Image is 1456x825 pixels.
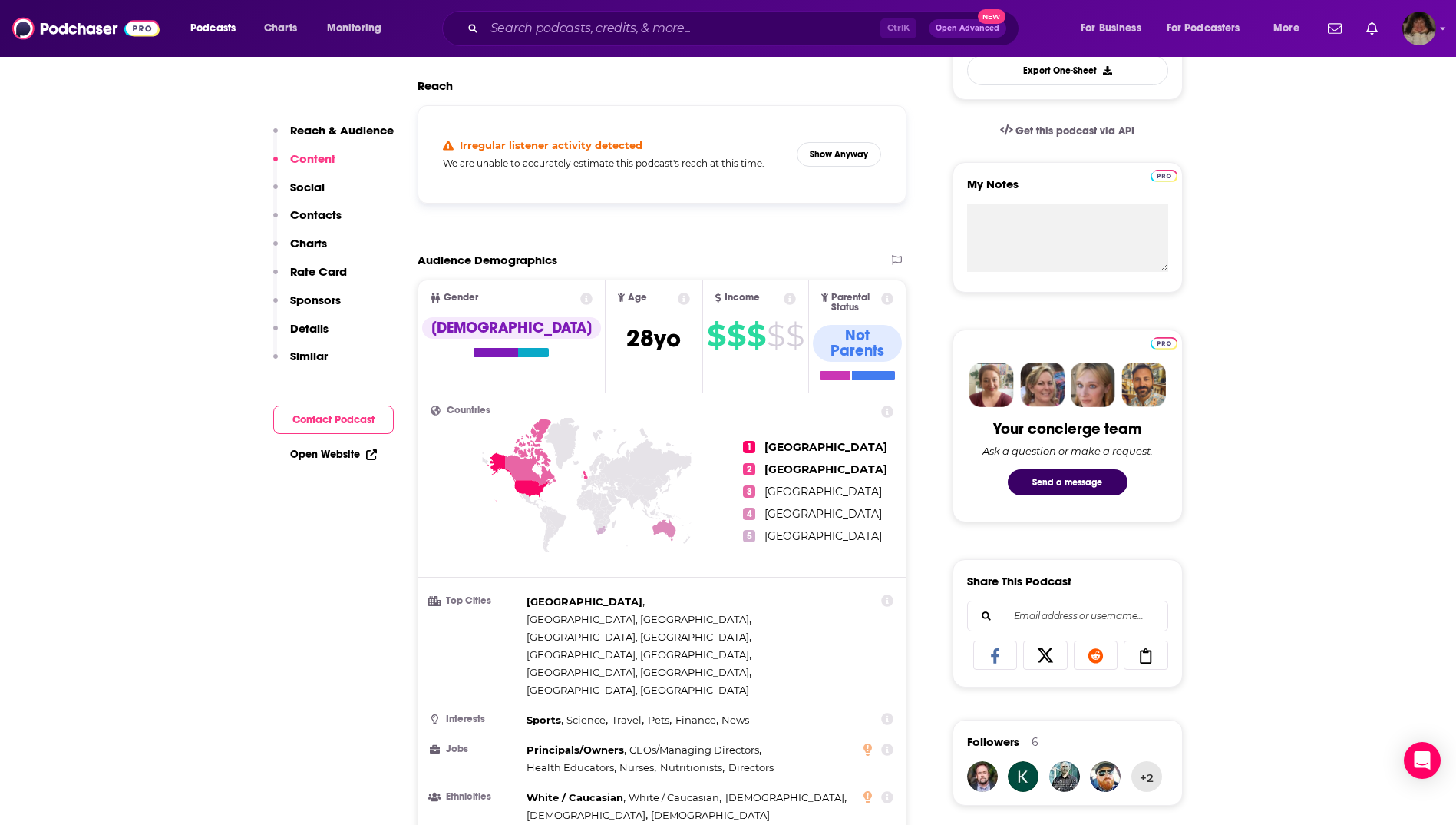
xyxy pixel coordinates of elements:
[1032,735,1038,749] div: 6
[1081,18,1141,39] span: For Business
[626,323,681,353] span: 28 yo
[813,325,903,362] div: Not Parents
[1121,363,1166,407] img: Jon Profile
[527,611,751,628] span: ,
[273,293,341,321] button: Sponsors
[727,323,745,348] span: $
[327,18,381,39] span: Monitoring
[1090,761,1121,792] img: kevinmccarthy
[273,180,325,208] button: Social
[764,529,882,543] span: [GEOGRAPHIC_DATA]
[273,151,335,180] button: Content
[527,789,626,807] span: ,
[527,684,749,696] span: [GEOGRAPHIC_DATA], [GEOGRAPHIC_DATA]
[527,631,749,643] span: [GEOGRAPHIC_DATA], [GEOGRAPHIC_DATA]
[767,323,784,348] span: $
[1151,337,1177,350] img: Podchaser Pro
[431,714,520,724] h3: Interests
[290,151,335,166] p: Content
[967,761,998,792] img: PodcastPartnershipPDX
[1157,16,1263,41] button: open menu
[431,792,520,802] h3: Ethnicities
[728,761,774,774] span: Directors
[1263,16,1319,41] button: open menu
[1015,124,1134,137] span: Get this podcast via API
[725,791,844,803] span: [DEMOGRAPHIC_DATA]
[648,711,672,729] span: ,
[880,18,916,38] span: Ctrl K
[743,463,755,475] span: 2
[988,112,1147,150] a: Get this podcast via API
[1151,335,1177,350] a: Pro website
[527,791,623,803] span: White / Caucasian
[764,507,882,521] span: [GEOGRAPHIC_DATA]
[967,177,1168,204] label: My Notes
[527,807,648,824] span: ,
[978,9,1005,24] span: New
[967,55,1168,85] button: Export One-Sheet
[566,711,608,729] span: ,
[290,448,377,461] a: Open Website
[1071,363,1115,407] img: Jules Profile
[527,646,751,664] span: ,
[743,485,755,498] span: 3
[1020,363,1065,407] img: Barbara Profile
[619,759,656,777] span: ,
[1273,18,1299,39] span: More
[675,711,718,729] span: ,
[743,508,755,520] span: 4
[967,601,1168,631] div: Search followers
[1402,12,1436,45] span: Logged in as angelport
[969,363,1014,407] img: Sydney Profile
[273,321,329,350] button: Details
[290,180,325,194] p: Social
[527,761,614,774] span: Health Educators
[1151,170,1177,182] img: Podchaser Pro
[967,574,1071,588] h3: Share This Podcast
[1402,12,1436,45] img: User Profile
[273,264,347,293] button: Rate Card
[675,714,716,726] span: Finance
[1124,641,1168,670] a: Copy Link
[651,809,770,821] span: [DEMOGRAPHIC_DATA]
[527,593,645,611] span: ,
[273,207,342,236] button: Contacts
[190,18,236,39] span: Podcasts
[527,595,642,608] span: [GEOGRAPHIC_DATA]
[290,264,347,279] p: Rate Card
[743,530,755,542] span: 5
[527,648,749,661] span: [GEOGRAPHIC_DATA], [GEOGRAPHIC_DATA]
[1049,761,1080,792] img: daniel.tisi
[612,714,642,726] span: Travel
[527,666,749,678] span: [GEOGRAPHIC_DATA], [GEOGRAPHIC_DATA]
[660,761,722,774] span: Nutritionists
[1402,12,1436,45] button: Show profile menu
[316,16,401,41] button: open menu
[460,139,642,151] h4: Irregular listener activity detected
[422,317,601,339] div: [DEMOGRAPHIC_DATA]
[725,789,847,807] span: ,
[12,14,160,43] a: Podchaser - Follow, Share and Rate Podcasts
[764,485,882,499] span: [GEOGRAPHIC_DATA]
[254,16,306,41] a: Charts
[418,78,453,93] h2: Reach
[982,445,1153,457] div: Ask a question or make a request.
[993,419,1141,439] div: Your concierge team
[764,462,887,476] span: [GEOGRAPHIC_DATA]
[273,236,327,264] button: Charts
[660,759,725,777] span: ,
[290,349,328,363] p: Similar
[1167,18,1240,39] span: For Podcasters
[527,809,645,821] span: [DEMOGRAPHIC_DATA]
[431,596,520,606] h3: Top Cities
[1023,641,1068,670] a: Share on X/Twitter
[290,207,342,222] p: Contacts
[797,142,881,167] button: Show Anyway
[786,323,804,348] span: $
[290,123,394,137] p: Reach & Audience
[1008,761,1038,792] img: Katmaj
[1151,167,1177,182] a: Pro website
[721,714,749,726] span: News
[980,601,1155,631] input: Email address or username...
[629,791,719,803] span: White / Caucasian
